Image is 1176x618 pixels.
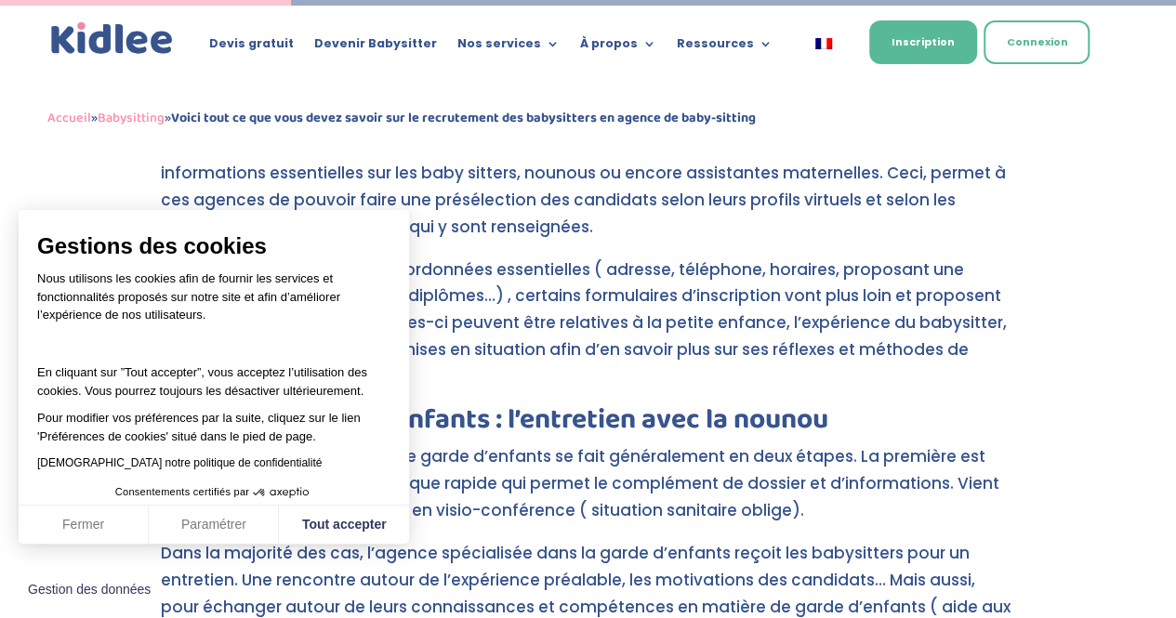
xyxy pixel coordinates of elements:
[98,107,165,129] a: Babysitting
[253,465,309,520] svg: Axeptio
[47,19,178,59] img: logo_kidlee_bleu
[37,456,322,469] a: [DEMOGRAPHIC_DATA] notre politique de confidentialité
[161,405,1016,442] h2: Agence de garde d’enfants : l’entretien avec la nounou
[580,37,656,58] a: À propos
[869,20,977,64] a: Inscription
[37,232,390,260] span: Gestions des cookies
[161,256,1016,406] p: En plus des informations et coordonnées essentielles ( adresse, téléphone, horaires, proposant un...
[37,346,390,401] p: En cliquant sur ”Tout accepter”, vous acceptez l’utilisation des cookies. Vous pourrez toujours l...
[815,38,832,49] img: Français
[17,571,162,610] button: Fermer le widget sans consentement
[115,487,249,497] span: Consentements certifiés par
[984,20,1090,64] a: Connexion
[457,37,560,58] a: Nos services
[28,582,151,598] span: Gestion des données
[171,107,756,129] strong: Voici tout ce que vous devez savoir sur le recrutement des babysitters en agence de baby-sitting
[314,37,437,58] a: Devenir Babysitter
[47,107,91,129] a: Accueil
[209,37,294,58] a: Devis gratuit
[19,506,149,545] button: Fermer
[677,37,773,58] a: Ressources
[161,132,1016,256] p: En effet, ayant généralement des espaces d’inscription, certains sites et plateformes recueillent...
[47,107,756,129] span: » »
[37,409,390,445] p: Pour modifier vos préférences par la suite, cliquez sur le lien 'Préférences de cookies' situé da...
[47,19,178,59] a: Kidlee Logo
[37,270,390,336] p: Nous utilisons les cookies afin de fournir les services et fonctionnalités proposés sur notre sit...
[161,442,1016,539] p: L’entretien dans les agences de garde d’enfants se fait généralement en deux étapes. La première ...
[279,506,409,545] button: Tout accepter
[106,480,322,505] button: Consentements certifiés par
[149,506,279,545] button: Paramétrer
